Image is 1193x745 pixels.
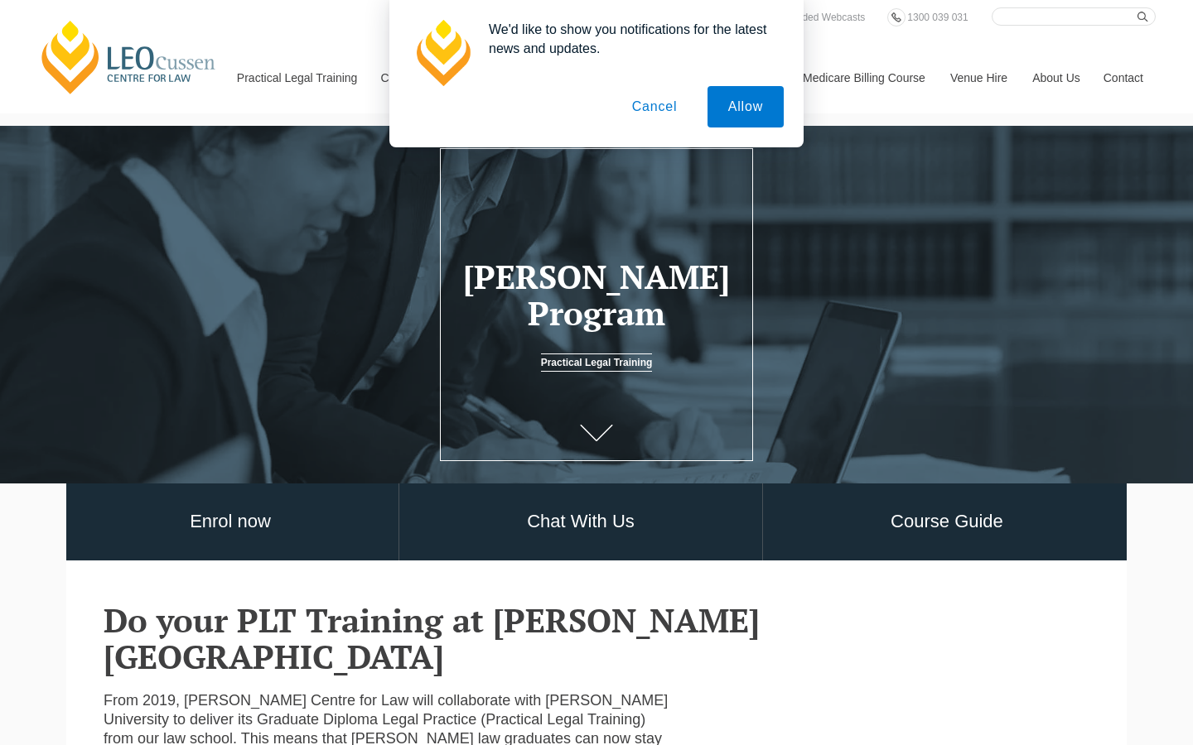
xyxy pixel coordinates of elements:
div: We'd like to show you notifications for the latest news and updates. [476,20,784,58]
a: Course Guide [763,483,1131,560]
button: Allow [708,86,784,127]
h2: Do your PLT Training at [PERSON_NAME][GEOGRAPHIC_DATA] [104,602,1089,675]
a: Practical Legal Training [541,353,653,372]
h1: [PERSON_NAME] Program [453,258,740,331]
button: Cancel [611,86,698,127]
a: Enrol now [62,483,398,560]
img: notification icon [409,20,476,86]
a: Chat With Us [399,483,762,560]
